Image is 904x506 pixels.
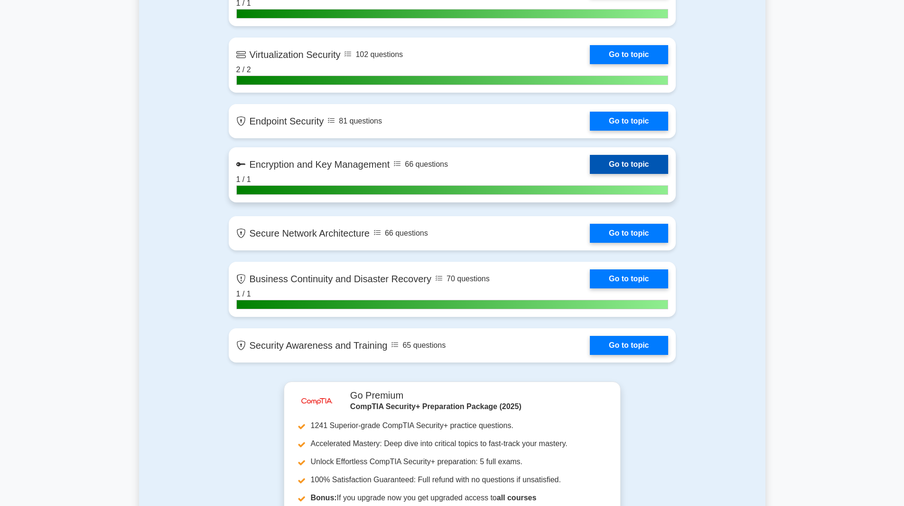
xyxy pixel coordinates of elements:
[590,155,668,174] a: Go to topic
[590,336,668,355] a: Go to topic
[590,112,668,131] a: Go to topic
[590,269,668,288] a: Go to topic
[590,224,668,243] a: Go to topic
[590,45,668,64] a: Go to topic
